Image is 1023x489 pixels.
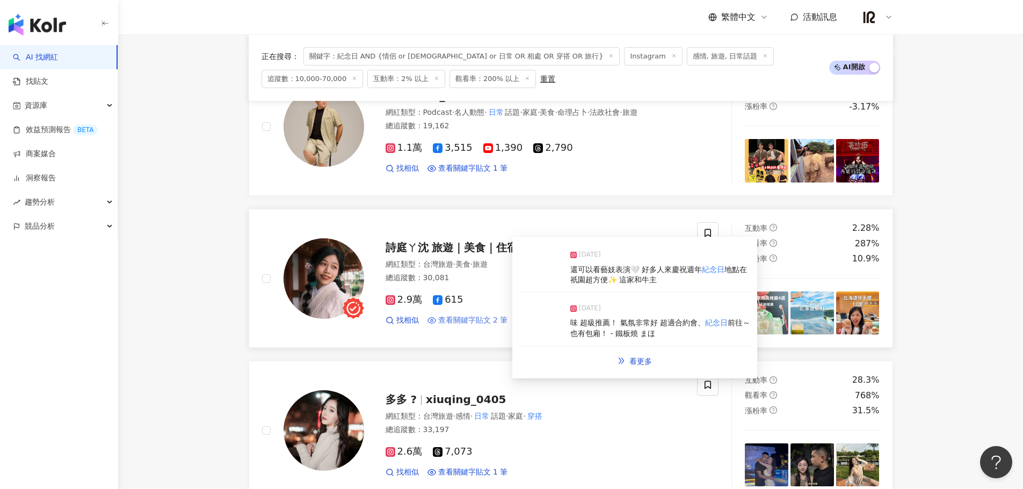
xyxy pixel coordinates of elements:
iframe: Help Scout Beacon - Open [980,446,1012,478]
span: · [484,108,487,116]
span: · [470,260,473,268]
div: 287% [855,238,880,250]
a: 查看關鍵字貼文 1 筆 [427,467,508,478]
span: 詩庭ㄚ沈 旅遊｜美食｜住宿 [386,241,518,254]
img: post-image [790,139,834,183]
span: question-circle [770,406,777,414]
img: post-image [790,443,834,487]
span: 查看關鍵字貼文 1 筆 [438,163,508,174]
span: 2.9萬 [386,294,423,305]
span: 台灣旅遊 [423,412,453,420]
mark: 日常 [487,106,505,118]
span: 美食 [455,260,470,268]
mark: 日常 [473,410,491,422]
span: 前往～也有包廂！ - 鐵板燒 まほ [570,318,750,338]
span: question-circle [770,254,777,262]
div: 2.28% [852,222,880,234]
span: 感情, 旅遊, 日常話題 [687,47,774,65]
span: 漲粉率 [745,102,767,111]
span: 台灣旅遊 [423,260,453,268]
span: 2.6萬 [386,446,423,457]
span: · [453,412,455,420]
img: post-image [745,443,788,487]
span: · [523,412,525,420]
div: 10.9% [852,253,880,265]
a: 找貼文 [13,76,48,87]
span: · [520,108,522,116]
span: · [620,108,622,116]
span: · [453,260,455,268]
img: post-image [836,139,880,183]
span: Podcast [423,108,452,116]
div: 31.5% [852,405,880,417]
span: 互動率 [745,224,767,232]
span: · [452,108,454,116]
img: KOL Avatar [284,86,364,167]
a: 商案媒合 [13,149,56,159]
span: · [470,412,473,420]
span: rise [13,199,20,206]
span: 旅遊 [622,108,637,116]
span: 繁體中文 [721,11,756,23]
a: 查看關鍵字貼文 1 筆 [427,163,508,174]
span: · [587,108,590,116]
span: xiuqing_0405 [426,393,506,406]
a: searchAI 找網紅 [13,52,58,63]
a: 找相似 [386,467,419,478]
img: KOL Avatar [284,238,364,319]
span: question-circle [770,239,777,247]
span: 競品分析 [25,214,55,238]
a: 效益預測報告BETA [13,125,98,135]
div: 網紅類型 ： [386,411,685,422]
a: 洞察報告 [13,173,56,184]
span: 感情 [455,412,470,420]
a: double-right看更多 [606,351,663,372]
img: post-image [790,291,834,335]
div: -3.17% [849,101,880,113]
a: KOL Avatar詩庭ㄚ沈 旅遊｜美食｜住宿網紅類型：台灣旅遊·美食·旅遊總追蹤數：30,0812.9萬615找相似查看關鍵字貼文 2 筆互動率question-circle2.28%觀看率q... [249,209,893,348]
span: question-circle [770,376,777,384]
span: 還可以看藝妓表演🤍 好多人來慶祝週年 [570,265,702,274]
span: 互動率 [745,376,767,384]
span: 2,790 [533,142,573,154]
span: 觀看率 [745,391,767,399]
div: 重置 [540,75,555,83]
span: 7,073 [433,446,473,457]
div: 總追蹤數 ： 19,162 [386,121,685,132]
span: 名人動態 [454,108,484,116]
img: post-image [836,443,880,487]
div: 總追蹤數 ： 33,197 [386,425,685,435]
span: 話題 [491,412,506,420]
span: 找相似 [396,315,419,326]
span: 旅遊 [473,260,488,268]
span: 找相似 [396,163,419,174]
span: 追蹤數：10,000-70,000 [262,70,364,88]
img: post-image [519,251,562,283]
span: 1,390 [483,142,523,154]
span: 趨勢分析 [25,190,55,214]
div: 28.3% [852,374,880,386]
span: 家庭 [508,412,523,420]
span: 多多 ? [386,393,417,406]
span: Instagram [624,47,682,65]
div: 網紅類型 ： [386,259,685,270]
span: 查看關鍵字貼文 1 筆 [438,467,508,478]
span: 法政社會 [590,108,620,116]
a: KOL Avatar[PERSON_NAME]日常aka食肉機器kunch0715網紅類型：Podcast·名人動態·日常話題·家庭·美食·命理占卜·法政社會·旅遊總追蹤數：19,1621.1萬... [249,57,893,196]
span: 找相似 [396,467,419,478]
span: 1.1萬 [386,142,423,154]
img: post-image [745,139,788,183]
span: 味 超級推薦！ 氣氛非常好 超適合約會、 [570,318,705,327]
span: 3,515 [433,142,473,154]
span: 資源庫 [25,93,47,118]
span: 活動訊息 [803,12,837,22]
span: 看更多 [629,357,652,366]
span: · [538,108,540,116]
span: 漲粉率 [745,406,767,415]
a: 找相似 [386,163,419,174]
span: 查看關鍵字貼文 2 筆 [438,315,508,326]
span: question-circle [770,103,777,110]
span: [DATE] [579,250,601,260]
img: post-image [519,305,562,337]
span: 美食 [540,108,555,116]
